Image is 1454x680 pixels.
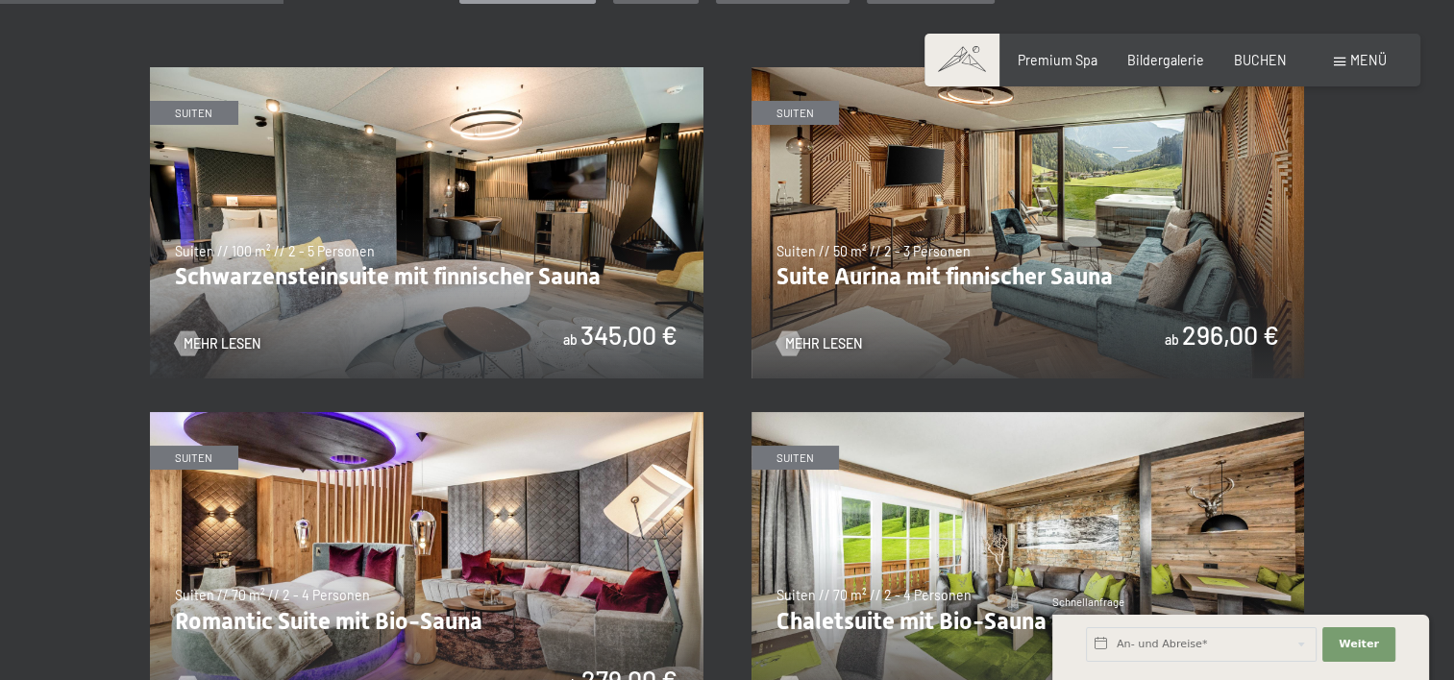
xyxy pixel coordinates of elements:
[150,67,703,378] img: Schwarzensteinsuite mit finnischer Sauna
[1322,627,1395,662] button: Weiter
[785,334,862,353] span: Mehr Lesen
[184,334,260,353] span: Mehr Lesen
[752,67,1305,378] img: Suite Aurina mit finnischer Sauna
[150,67,703,78] a: Schwarzensteinsuite mit finnischer Sauna
[752,67,1305,78] a: Suite Aurina mit finnischer Sauna
[1339,637,1379,652] span: Weiter
[1018,52,1097,68] a: Premium Spa
[1052,595,1124,608] span: Schnellanfrage
[150,412,703,423] a: Romantic Suite mit Bio-Sauna
[752,412,1305,423] a: Chaletsuite mit Bio-Sauna
[1127,52,1204,68] a: Bildergalerie
[776,334,862,353] a: Mehr Lesen
[1234,52,1287,68] a: BUCHEN
[1350,52,1387,68] span: Menü
[175,334,260,353] a: Mehr Lesen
